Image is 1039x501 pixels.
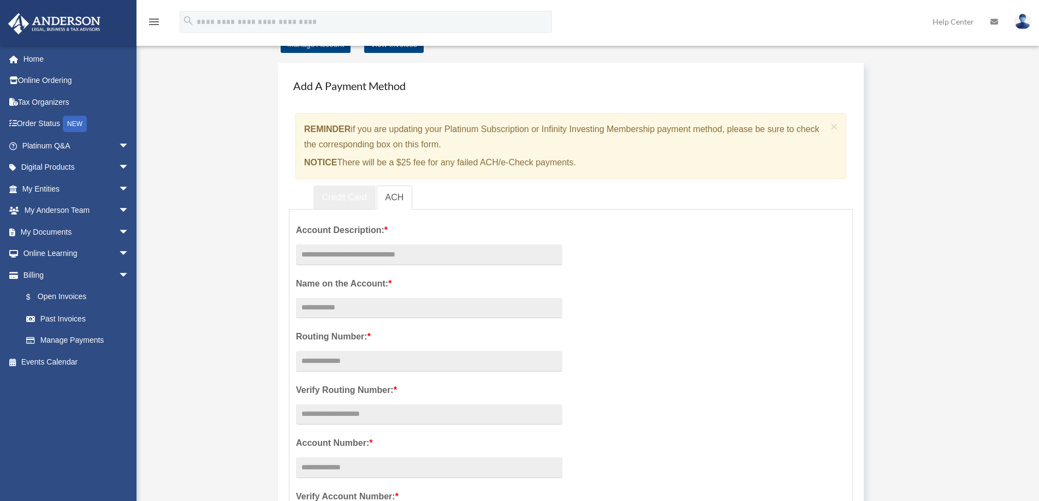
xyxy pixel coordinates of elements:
[831,120,838,133] span: ×
[8,221,146,243] a: My Documentsarrow_drop_down
[118,264,140,287] span: arrow_drop_down
[118,221,140,243] span: arrow_drop_down
[15,308,146,330] a: Past Invoices
[313,186,376,210] a: Credit Card
[295,113,846,179] div: if you are updating your Platinum Subscription or Infinity Investing Membership payment method, p...
[296,223,562,238] label: Account Description:
[831,121,838,132] button: Close
[118,243,140,265] span: arrow_drop_down
[8,243,146,265] a: Online Learningarrow_drop_down
[296,276,562,291] label: Name on the Account:
[8,48,146,70] a: Home
[8,70,146,92] a: Online Ordering
[1014,14,1031,29] img: User Pic
[8,264,146,286] a: Billingarrow_drop_down
[296,383,562,398] label: Verify Routing Number:
[63,116,87,132] div: NEW
[304,124,351,134] strong: REMINDER
[8,178,146,200] a: My Entitiesarrow_drop_down
[118,157,140,179] span: arrow_drop_down
[296,329,562,344] label: Routing Number:
[8,113,146,135] a: Order StatusNEW
[296,436,562,451] label: Account Number:
[8,91,146,113] a: Tax Organizers
[118,178,140,200] span: arrow_drop_down
[15,286,146,308] a: $Open Invoices
[118,135,140,157] span: arrow_drop_down
[8,200,146,222] a: My Anderson Teamarrow_drop_down
[182,15,194,27] i: search
[304,158,337,167] strong: NOTICE
[304,155,827,170] p: There will be a $25 fee for any failed ACH/e-Check payments.
[8,351,146,373] a: Events Calendar
[32,290,38,304] span: $
[5,13,104,34] img: Anderson Advisors Platinum Portal
[8,157,146,178] a: Digital Productsarrow_drop_down
[147,15,161,28] i: menu
[8,135,146,157] a: Platinum Q&Aarrow_drop_down
[15,330,140,351] a: Manage Payments
[377,186,413,210] a: ACH
[147,19,161,28] a: menu
[289,74,853,98] h4: Add A Payment Method
[118,200,140,222] span: arrow_drop_down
